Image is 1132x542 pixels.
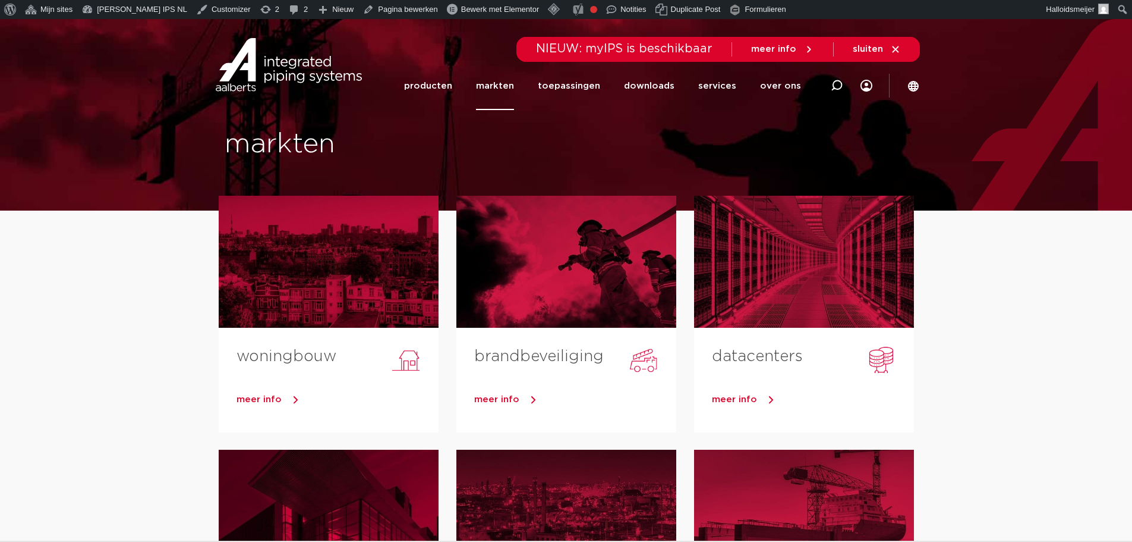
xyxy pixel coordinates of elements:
div: Focus keyphrase niet ingevuld [590,6,597,13]
a: producten [404,62,452,110]
a: meer info [712,391,914,409]
a: sluiten [853,44,901,55]
: my IPS [860,62,872,110]
span: Bewerk met Elementor [461,5,540,14]
a: meer info [751,44,814,55]
h1: markten [225,126,560,164]
a: woningbouw [237,349,336,364]
span: meer info [751,45,796,54]
nav: Menu [860,62,872,110]
a: meer info [474,391,676,409]
a: toepassingen [538,62,600,110]
a: services [698,62,736,110]
span: meer info [712,395,757,404]
a: datacenters [712,349,803,364]
span: NIEUW: myIPS is beschikbaar [536,43,712,55]
span: meer info [474,395,519,404]
span: meer info [237,395,282,404]
a: brandbeveiliging [474,349,604,364]
span: idsmeijer [1064,5,1095,14]
a: markten [476,62,514,110]
a: downloads [624,62,674,110]
a: meer info [237,391,439,409]
a: over ons [760,62,801,110]
nav: Menu [404,62,801,110]
span: sluiten [853,45,883,54]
